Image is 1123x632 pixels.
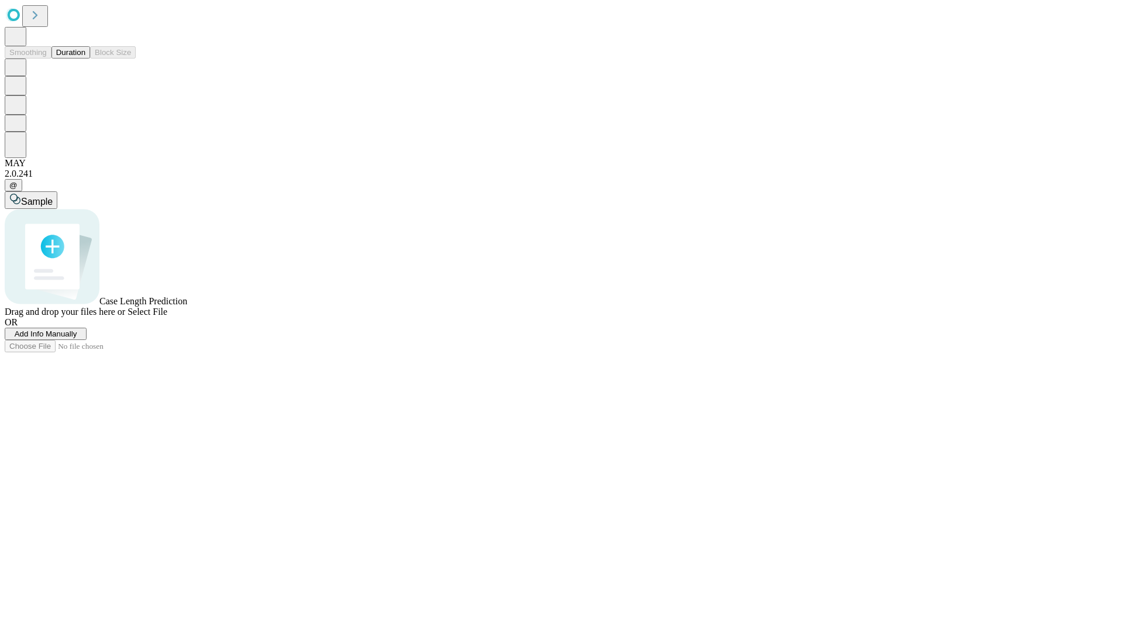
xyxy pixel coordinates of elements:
[128,307,167,317] span: Select File
[51,46,90,59] button: Duration
[5,46,51,59] button: Smoothing
[15,329,77,338] span: Add Info Manually
[5,328,87,340] button: Add Info Manually
[90,46,136,59] button: Block Size
[9,181,18,190] span: @
[5,158,1118,169] div: MAY
[99,296,187,306] span: Case Length Prediction
[5,169,1118,179] div: 2.0.241
[21,197,53,207] span: Sample
[5,317,18,327] span: OR
[5,191,57,209] button: Sample
[5,307,125,317] span: Drag and drop your files here or
[5,179,22,191] button: @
